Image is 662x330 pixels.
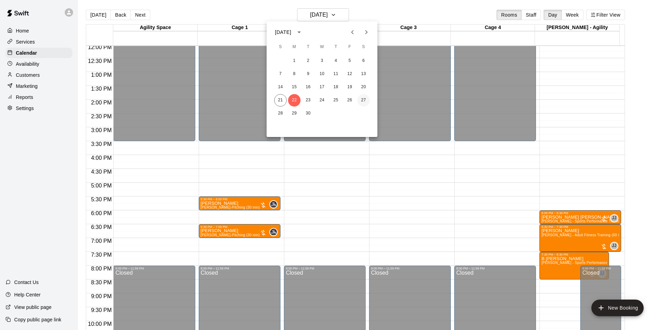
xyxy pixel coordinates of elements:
button: 5 [343,55,356,67]
button: 2 [302,55,314,67]
button: 24 [316,94,328,107]
button: 13 [357,68,370,80]
div: [DATE] [275,29,291,36]
button: calendar view is open, switch to year view [293,26,305,38]
button: 29 [288,107,301,120]
button: 9 [302,68,314,80]
button: 6 [357,55,370,67]
button: 18 [330,81,342,93]
button: 19 [343,81,356,93]
button: 11 [330,68,342,80]
button: 30 [302,107,314,120]
span: Saturday [357,40,370,54]
button: 17 [316,81,328,93]
button: 22 [288,94,301,107]
button: 26 [343,94,356,107]
button: 1 [288,55,301,67]
span: Monday [288,40,301,54]
button: 12 [343,68,356,80]
button: 7 [274,68,287,80]
button: 14 [274,81,287,93]
button: 21 [274,94,287,107]
button: 8 [288,68,301,80]
span: Friday [343,40,356,54]
button: 16 [302,81,314,93]
button: 4 [330,55,342,67]
button: 23 [302,94,314,107]
span: Sunday [274,40,287,54]
span: Tuesday [302,40,314,54]
button: Next month [359,25,373,39]
button: 20 [357,81,370,93]
button: Previous month [346,25,359,39]
button: 27 [357,94,370,107]
button: 28 [274,107,287,120]
button: 25 [330,94,342,107]
button: 15 [288,81,301,93]
button: 3 [316,55,328,67]
span: Wednesday [316,40,328,54]
span: Thursday [330,40,342,54]
button: 10 [316,68,328,80]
